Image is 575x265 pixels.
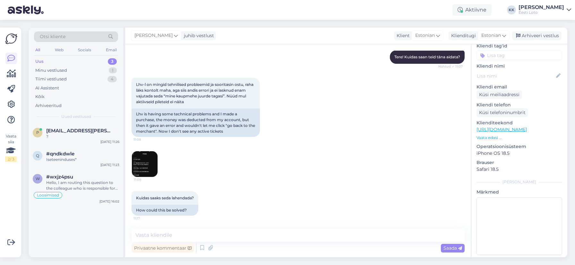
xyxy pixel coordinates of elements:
[476,108,528,117] div: Küsi telefoninumbrit
[134,32,173,39] span: [PERSON_NAME]
[476,159,562,166] p: Brauser
[133,137,158,142] span: 11:08
[5,133,17,162] div: Vaata siia
[519,10,564,15] div: Eesti Loto
[476,166,562,173] p: Safari 18.5
[133,216,158,221] span: 11:17
[132,244,194,253] div: Privaatne kommentaar
[132,151,158,177] img: Attachment
[35,103,62,109] div: Arhiveeritud
[476,189,562,195] p: Märkmed
[452,4,492,16] div: Aktiivne
[34,46,41,54] div: All
[46,174,73,180] span: #wxjz4psu
[519,5,564,10] div: [PERSON_NAME]
[477,72,555,79] input: Lisa nimi
[100,162,119,167] div: [DATE] 11:23
[181,32,214,39] div: juhib vestlust
[394,54,460,59] span: Tere! Kuidas saan teid täna aidata?
[476,90,522,99] div: Küsi meiliaadressi
[99,199,119,204] div: [DATE] 16:02
[5,33,17,45] img: Askly Logo
[35,85,59,91] div: AI Assistent
[481,32,501,39] span: Estonian
[46,180,119,191] div: Hello, I am routing this question to the colleague who is responsible for this topic. The reply m...
[5,156,17,162] div: 2 / 3
[136,82,254,104] span: Lhv-l on mingid tehnilised probleemid ja sooritasin ostu, raha läks kontolt maha, aga siis andis ...
[394,32,410,39] div: Klient
[46,151,74,157] span: #qndkdwle
[476,120,562,126] p: Klienditeekond
[476,135,562,141] p: Vaata edasi ...
[109,67,117,74] div: 1
[134,177,158,182] span: 11:08
[108,58,117,65] div: 3
[35,58,44,65] div: Uus
[107,76,117,82] div: 4
[438,64,463,69] span: Nähtud ✓ 11:07
[443,245,462,251] span: Saada
[46,128,113,134] span: priit.tomson@ace.ee
[132,109,260,137] div: Lhv is having some technical problems and I made a purchase, the money was deducted from my accou...
[105,46,118,54] div: Email
[507,5,516,14] div: KK
[136,195,194,200] span: Kuidas saaks seda lahendada?
[476,51,562,60] input: Lisa tag
[476,179,562,185] div: [PERSON_NAME]
[77,46,92,54] div: Socials
[46,157,119,162] div: Iseteeninduses*
[35,67,67,74] div: Minu vestlused
[36,176,40,181] span: w
[476,102,562,108] p: Kliendi telefon
[100,139,119,144] div: [DATE] 11:26
[512,31,562,40] div: Arhiveeri vestlus
[132,205,198,216] div: How could this be solved?
[37,193,59,197] span: Loosimised
[35,94,45,100] div: Kõik
[46,134,119,139] div: ?
[476,150,562,157] p: iPhone OS 18.5
[415,32,435,39] span: Estonian
[36,153,39,158] span: q
[476,43,562,49] p: Kliendi tag'id
[35,76,67,82] div: Tiimi vestlused
[519,5,571,15] a: [PERSON_NAME]Eesti Loto
[449,32,476,39] div: Klienditugi
[54,46,65,54] div: Web
[40,33,65,40] span: Otsi kliente
[476,127,527,132] a: [URL][DOMAIN_NAME]
[61,114,91,120] span: Uued vestlused
[476,63,562,70] p: Kliendi nimi
[476,84,562,90] p: Kliendi email
[476,143,562,150] p: Operatsioonisüsteem
[36,130,39,135] span: p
